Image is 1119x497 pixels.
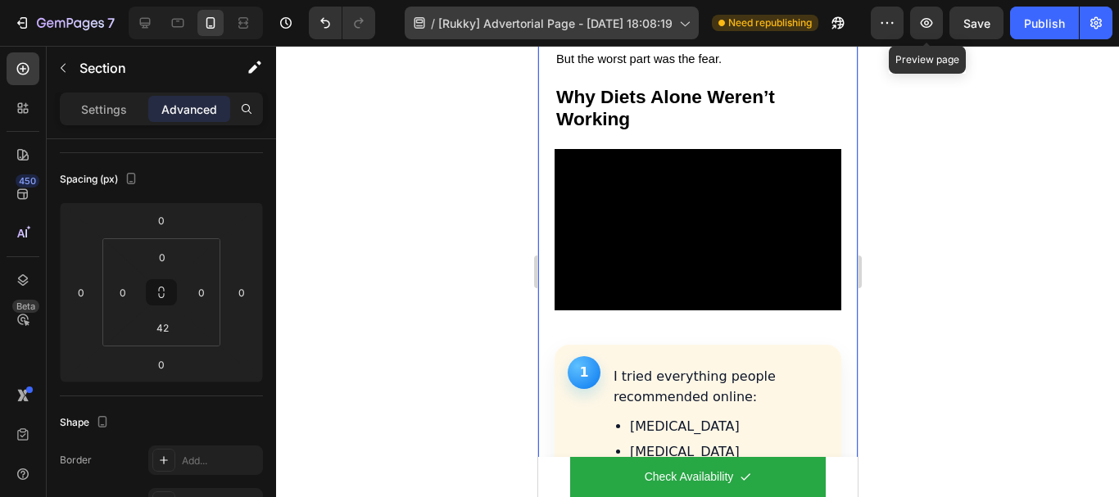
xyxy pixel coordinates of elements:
[146,315,179,340] input: 42px
[145,208,178,233] input: 0
[111,280,135,305] input: 0px
[182,454,259,468] div: Add...
[431,15,435,32] span: /
[145,352,178,377] input: 0
[161,101,217,118] p: Advanced
[949,7,1003,39] button: Save
[81,101,127,118] p: Settings
[728,16,812,30] span: Need republishing
[963,16,990,30] span: Save
[16,174,39,188] div: 450
[438,15,673,32] span: [Rukky] Advertorial Page - [DATE] 18:08:19
[69,280,93,305] input: 0
[7,7,122,39] button: 7
[1010,7,1079,39] button: Publish
[146,245,179,269] input: 0px
[1024,15,1065,32] div: Publish
[60,412,112,434] div: Shape
[60,169,141,191] div: Spacing (px)
[79,58,214,78] p: Section
[12,300,39,313] div: Beta
[309,7,375,39] div: Undo/Redo
[538,46,858,497] iframe: Design area
[189,280,214,305] input: 0px
[107,13,115,33] p: 7
[229,280,254,305] input: 0
[60,453,92,468] div: Border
